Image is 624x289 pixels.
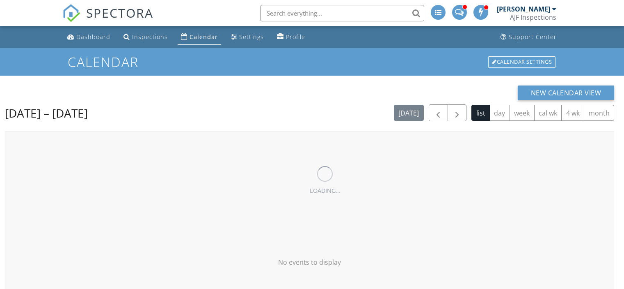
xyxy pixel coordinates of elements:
[497,5,550,13] div: [PERSON_NAME]
[487,55,556,69] a: Calendar Settings
[239,33,264,41] div: Settings
[518,86,615,100] button: New Calendar View
[497,30,560,45] a: Support Center
[62,11,153,28] a: SPECTORA
[489,105,510,121] button: day
[274,30,309,45] a: Profile
[260,5,424,21] input: Search everything...
[5,105,88,121] h2: [DATE] – [DATE]
[471,105,490,121] button: list
[584,105,614,121] button: month
[68,55,556,69] h1: Calendar
[62,4,80,22] img: The Best Home Inspection Software - Spectora
[278,257,341,267] div: No events to display
[394,105,424,121] button: [DATE]
[76,33,110,41] div: Dashboard
[488,56,555,68] div: Calendar Settings
[178,30,221,45] a: Calendar
[120,30,171,45] a: Inspections
[190,33,218,41] div: Calendar
[561,105,584,121] button: 4 wk
[534,105,562,121] button: cal wk
[510,105,535,121] button: week
[429,104,448,121] button: Previous
[132,33,168,41] div: Inspections
[86,4,153,21] span: SPECTORA
[510,13,556,21] div: AJF Inspections
[64,30,114,45] a: Dashboard
[286,33,305,41] div: Profile
[310,186,341,195] div: LOADING...
[448,104,467,121] button: Next
[228,30,267,45] a: Settings
[509,33,557,41] div: Support Center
